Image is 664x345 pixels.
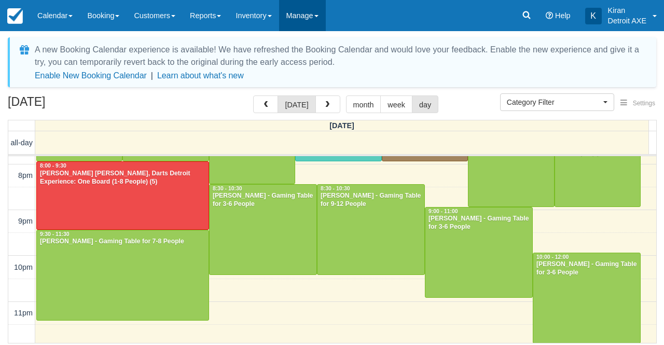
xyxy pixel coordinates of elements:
[35,44,644,68] div: A new Booking Calendar experience is available! We have refreshed the Booking Calendar and would ...
[320,192,422,209] div: [PERSON_NAME] - Gaming Table for 9-12 People
[633,100,655,107] span: Settings
[533,253,641,343] a: 10:00 - 12:00[PERSON_NAME] - Gaming Table for 3-6 People
[608,5,646,16] p: Kiran
[555,116,641,206] a: [PERSON_NAME] - Gaming Table for 3-6 People, Gaming Table for 3-6 People (2)
[40,163,66,169] span: 8:00 - 9:30
[428,209,458,214] span: 9:00 - 11:00
[278,95,315,113] button: [DATE]
[18,217,33,225] span: 9pm
[18,171,33,180] span: 8pm
[428,215,530,231] div: [PERSON_NAME] - Gaming Table for 3-6 People
[614,96,661,111] button: Settings
[8,95,139,115] h2: [DATE]
[608,16,646,26] p: Detroit AXE
[212,192,314,209] div: [PERSON_NAME] - Gaming Table for 3-6 People
[546,12,553,19] i: Help
[40,231,70,237] span: 9:30 - 11:30
[500,93,614,111] button: Category Filter
[14,263,33,271] span: 10pm
[555,11,571,20] span: Help
[585,8,602,24] div: K
[39,170,206,186] div: [PERSON_NAME] [PERSON_NAME], Darts Detroit Experience: One Board (1-8 People) (5)
[36,161,209,230] a: 8:00 - 9:30[PERSON_NAME] [PERSON_NAME], Darts Detroit Experience: One Board (1-8 People) (5)
[321,186,350,191] span: 8:30 - 10:30
[425,207,533,298] a: 9:00 - 11:00[PERSON_NAME] - Gaming Table for 3-6 People
[536,254,569,260] span: 10:00 - 12:00
[317,184,425,275] a: 8:30 - 10:30[PERSON_NAME] - Gaming Table for 9-12 People
[346,95,381,113] button: month
[36,230,209,321] a: 9:30 - 11:30[PERSON_NAME] - Gaming Table for 7-8 People
[213,186,242,191] span: 8:30 - 10:30
[35,71,147,81] button: Enable New Booking Calendar
[536,260,638,277] div: [PERSON_NAME] - Gaming Table for 3-6 People
[507,97,601,107] span: Category Filter
[209,184,317,275] a: 8:30 - 10:30[PERSON_NAME] - Gaming Table for 3-6 People
[329,121,354,130] span: [DATE]
[7,8,23,24] img: checkfront-main-nav-mini-logo.png
[151,71,153,80] span: |
[380,95,412,113] button: week
[11,139,33,147] span: all-day
[412,95,438,113] button: day
[157,71,244,80] a: Learn about what's new
[39,238,206,246] div: [PERSON_NAME] - Gaming Table for 7-8 People
[14,309,33,317] span: 11pm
